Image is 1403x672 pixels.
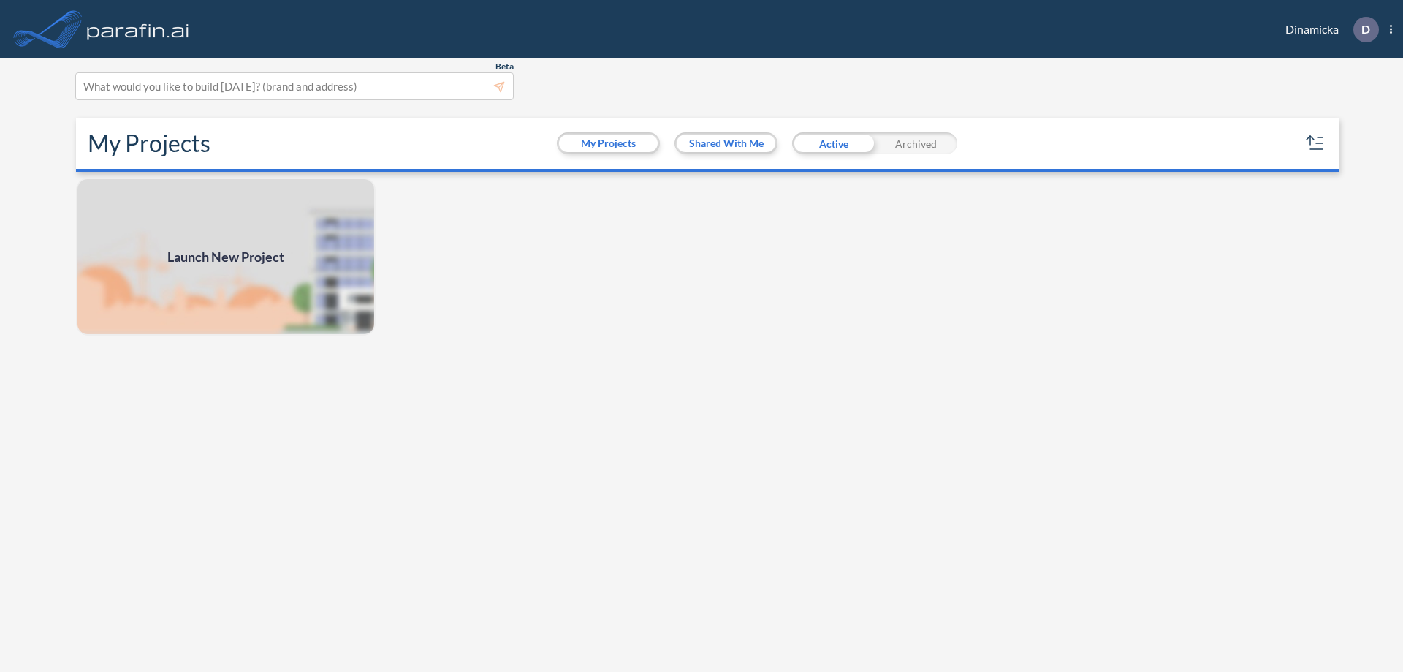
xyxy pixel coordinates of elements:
[167,247,284,267] span: Launch New Project
[792,132,875,154] div: Active
[88,129,210,157] h2: My Projects
[76,178,376,336] a: Launch New Project
[84,15,192,44] img: logo
[677,135,775,152] button: Shared With Me
[76,178,376,336] img: add
[559,135,658,152] button: My Projects
[1304,132,1327,155] button: sort
[1263,17,1392,42] div: Dinamicka
[875,132,957,154] div: Archived
[495,61,514,72] span: Beta
[1361,23,1370,36] p: D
